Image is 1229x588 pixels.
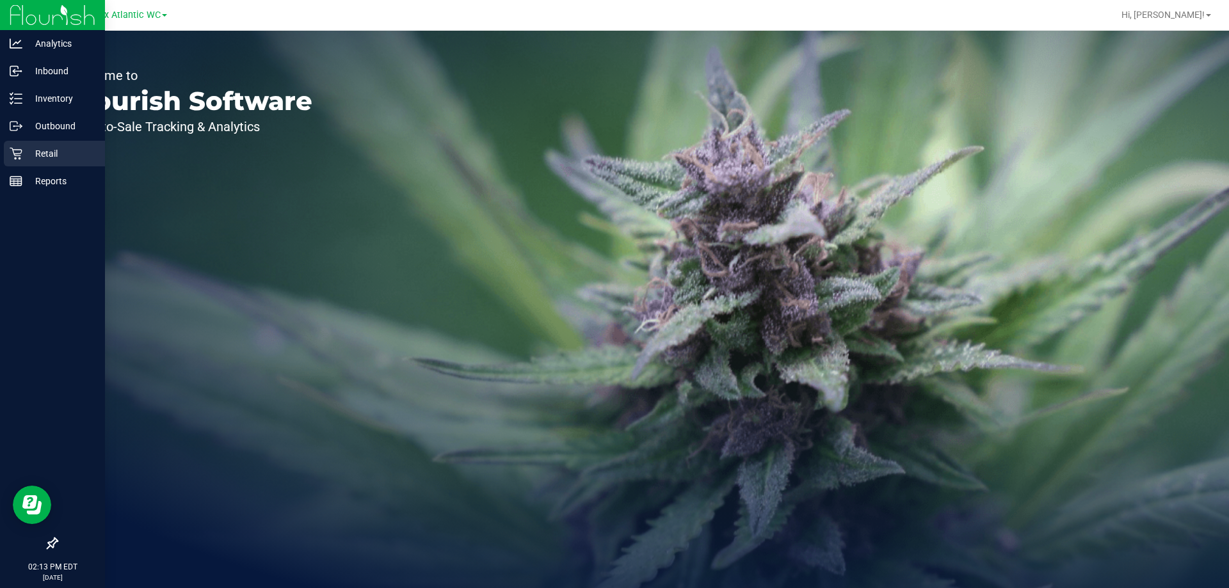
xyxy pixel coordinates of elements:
[22,36,99,51] p: Analytics
[10,175,22,187] inline-svg: Reports
[22,146,99,161] p: Retail
[10,65,22,77] inline-svg: Inbound
[22,63,99,79] p: Inbound
[10,120,22,132] inline-svg: Outbound
[69,120,312,133] p: Seed-to-Sale Tracking & Analytics
[10,37,22,50] inline-svg: Analytics
[6,573,99,582] p: [DATE]
[10,147,22,160] inline-svg: Retail
[22,118,99,134] p: Outbound
[10,92,22,105] inline-svg: Inventory
[69,69,312,82] p: Welcome to
[13,486,51,524] iframe: Resource center
[6,561,99,573] p: 02:13 PM EDT
[22,91,99,106] p: Inventory
[1121,10,1205,20] span: Hi, [PERSON_NAME]!
[94,10,161,20] span: Jax Atlantic WC
[22,173,99,189] p: Reports
[69,88,312,114] p: Flourish Software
